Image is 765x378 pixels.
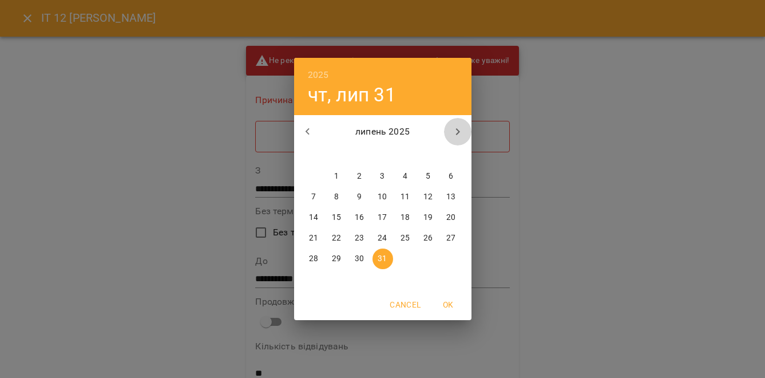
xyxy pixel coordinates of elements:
[350,187,370,207] button: 9
[355,233,364,244] p: 23
[308,67,329,83] button: 2025
[441,166,462,187] button: 6
[372,228,393,249] button: 24
[327,249,347,269] button: 29
[378,253,387,265] p: 31
[304,149,324,160] span: пн
[321,125,444,139] p: липень 2025
[441,187,462,207] button: 13
[385,294,425,315] button: Cancel
[327,149,347,160] span: вт
[395,166,416,187] button: 4
[350,249,370,269] button: 30
[350,166,370,187] button: 2
[350,149,370,160] span: ср
[378,233,387,244] p: 24
[372,149,393,160] span: чт
[357,191,362,203] p: 9
[304,249,324,269] button: 28
[430,294,467,315] button: OK
[395,228,416,249] button: 25
[423,212,433,223] p: 19
[441,228,462,249] button: 27
[423,233,433,244] p: 26
[401,233,410,244] p: 25
[435,298,462,312] span: OK
[334,191,339,203] p: 8
[378,212,387,223] p: 17
[418,166,439,187] button: 5
[372,249,393,269] button: 31
[423,191,433,203] p: 12
[327,228,347,249] button: 22
[332,233,341,244] p: 22
[309,253,318,265] p: 28
[418,149,439,160] span: сб
[309,233,318,244] p: 21
[390,298,421,312] span: Cancel
[446,191,455,203] p: 13
[327,166,347,187] button: 1
[441,207,462,228] button: 20
[449,171,453,182] p: 6
[327,207,347,228] button: 15
[355,212,364,223] p: 16
[372,187,393,207] button: 10
[332,253,341,265] p: 29
[418,228,439,249] button: 26
[308,83,396,107] button: чт, лип 31
[350,228,370,249] button: 23
[334,171,339,182] p: 1
[350,207,370,228] button: 16
[372,166,393,187] button: 3
[378,191,387,203] p: 10
[441,149,462,160] span: нд
[327,187,347,207] button: 8
[304,187,324,207] button: 7
[304,207,324,228] button: 14
[372,207,393,228] button: 17
[446,212,455,223] p: 20
[357,171,362,182] p: 2
[304,228,324,249] button: 21
[418,207,439,228] button: 19
[395,207,416,228] button: 18
[446,233,455,244] p: 27
[401,191,410,203] p: 11
[380,171,385,182] p: 3
[395,187,416,207] button: 11
[418,187,439,207] button: 12
[401,212,410,223] p: 18
[332,212,341,223] p: 15
[403,171,407,182] p: 4
[309,212,318,223] p: 14
[355,253,364,265] p: 30
[426,171,430,182] p: 5
[395,149,416,160] span: пт
[311,191,316,203] p: 7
